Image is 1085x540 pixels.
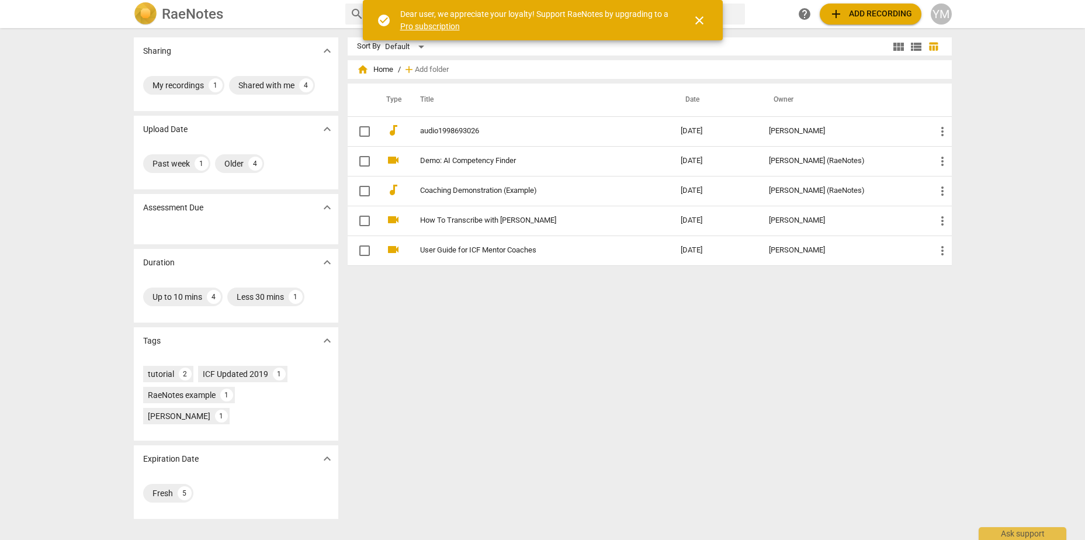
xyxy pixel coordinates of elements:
div: tutorial [148,368,174,380]
p: Sharing [143,45,171,57]
span: expand_more [320,334,334,348]
span: add [829,7,843,21]
a: LogoRaeNotes [134,2,336,26]
button: List view [907,38,925,56]
div: 1 [215,410,228,423]
span: expand_more [320,44,334,58]
div: 4 [299,78,313,92]
div: 5 [178,486,192,500]
th: Date [671,84,760,116]
span: more_vert [935,214,949,228]
a: Coaching Demonstration (Example) [420,186,639,195]
a: Demo: AI Competency Finder [420,157,639,165]
span: videocam [386,243,400,257]
span: view_list [909,40,923,54]
div: Past week [152,158,190,169]
button: Show more [318,254,336,271]
button: YM [931,4,952,25]
div: My recordings [152,79,204,91]
div: [PERSON_NAME] [148,410,210,422]
div: Fresh [152,487,173,499]
td: [DATE] [671,206,760,236]
a: How To Transcribe with [PERSON_NAME] [420,216,639,225]
div: Shared with me [238,79,294,91]
div: Older [224,158,244,169]
td: [DATE] [671,116,760,146]
a: User Guide for ICF Mentor Coaches [420,246,639,255]
span: / [398,65,401,74]
span: home [357,64,369,75]
div: ICF Updated 2019 [203,368,268,380]
span: videocam [386,153,400,167]
span: expand_more [320,452,334,466]
span: table_chart [928,41,939,52]
span: Add folder [415,65,449,74]
p: Upload Date [143,123,188,136]
span: check_circle [377,13,391,27]
span: Home [357,64,393,75]
p: Duration [143,257,175,269]
img: Logo [134,2,157,26]
td: [DATE] [671,236,760,265]
a: Pro subscription [400,22,460,31]
div: 1 [220,389,233,401]
span: expand_more [320,200,334,214]
div: [PERSON_NAME] [769,246,917,255]
div: [PERSON_NAME] (RaeNotes) [769,157,917,165]
div: 4 [207,290,221,304]
span: more_vert [935,124,949,139]
h2: RaeNotes [162,6,223,22]
span: videocam [386,213,400,227]
span: help [798,7,812,21]
span: expand_more [320,255,334,269]
button: Table view [925,38,942,56]
div: 1 [289,290,303,304]
div: Default [385,37,428,56]
div: RaeNotes example [148,389,216,401]
span: close [692,13,706,27]
button: Tile view [890,38,907,56]
p: Assessment Due [143,202,203,214]
button: Show more [318,332,336,349]
div: [PERSON_NAME] [769,216,917,225]
span: more_vert [935,154,949,168]
button: Upload [820,4,921,25]
td: [DATE] [671,146,760,176]
button: Show more [318,199,336,216]
th: Title [406,84,671,116]
div: 1 [273,368,286,380]
button: Close [685,6,713,34]
div: Dear user, we appreciate your loyalty! Support RaeNotes by upgrading to a [400,8,671,32]
div: [PERSON_NAME] [769,127,917,136]
p: Tags [143,335,161,347]
div: 4 [248,157,262,171]
div: 1 [209,78,223,92]
button: Show more [318,120,336,138]
span: audiotrack [386,183,400,197]
a: Help [794,4,815,25]
span: more_vert [935,244,949,258]
div: Ask support [979,527,1066,540]
th: Owner [760,84,926,116]
td: [DATE] [671,176,760,206]
div: Less 30 mins [237,291,284,303]
span: search [350,7,364,21]
div: [PERSON_NAME] (RaeNotes) [769,186,917,195]
span: more_vert [935,184,949,198]
span: add [403,64,415,75]
div: Up to 10 mins [152,291,202,303]
span: expand_more [320,122,334,136]
div: 2 [179,368,192,380]
span: audiotrack [386,123,400,137]
span: Add recording [829,7,912,21]
button: Show more [318,450,336,468]
a: audio1998693026 [420,127,639,136]
div: Sort By [357,42,380,51]
th: Type [377,84,406,116]
p: Expiration Date [143,453,199,465]
div: 1 [195,157,209,171]
button: Show more [318,42,336,60]
span: view_module [892,40,906,54]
